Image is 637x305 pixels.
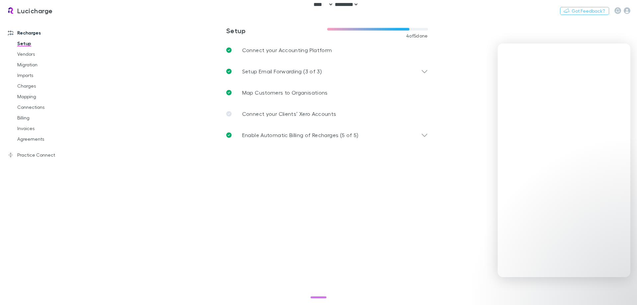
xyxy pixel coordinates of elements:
button: Got Feedback? [560,7,609,15]
p: Setup Email Forwarding (3 of 3) [242,67,322,75]
iframe: Intercom live chat [614,282,630,298]
p: Map Customers to Organisations [242,89,328,97]
a: Connect your Accounting Platform [221,39,433,61]
a: Map Customers to Organisations [221,82,433,103]
a: Connect your Clients’ Xero Accounts [221,103,433,124]
span: 4 of 5 done [406,33,428,38]
p: Connect your Clients’ Xero Accounts [242,110,336,118]
iframe: Intercom live chat [498,43,630,277]
a: Agreements [11,134,90,144]
a: Charges [11,81,90,91]
p: Connect your Accounting Platform [242,46,332,54]
a: Recharges [1,28,90,38]
a: Migration [11,59,90,70]
a: Mapping [11,91,90,102]
a: Billing [11,113,90,123]
a: Practice Connect [1,150,90,160]
div: Enable Automatic Billing of Recharges (5 of 5) [221,124,433,146]
h3: Lucicharge [17,7,53,15]
div: Setup Email Forwarding (3 of 3) [221,61,433,82]
a: Lucicharge [3,3,57,19]
img: Lucicharge's Logo [7,7,15,15]
a: Invoices [11,123,90,134]
h3: Setup [226,27,327,35]
a: Connections [11,102,90,113]
a: Setup [11,38,90,49]
a: Imports [11,70,90,81]
a: Vendors [11,49,90,59]
p: Enable Automatic Billing of Recharges (5 of 5) [242,131,359,139]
